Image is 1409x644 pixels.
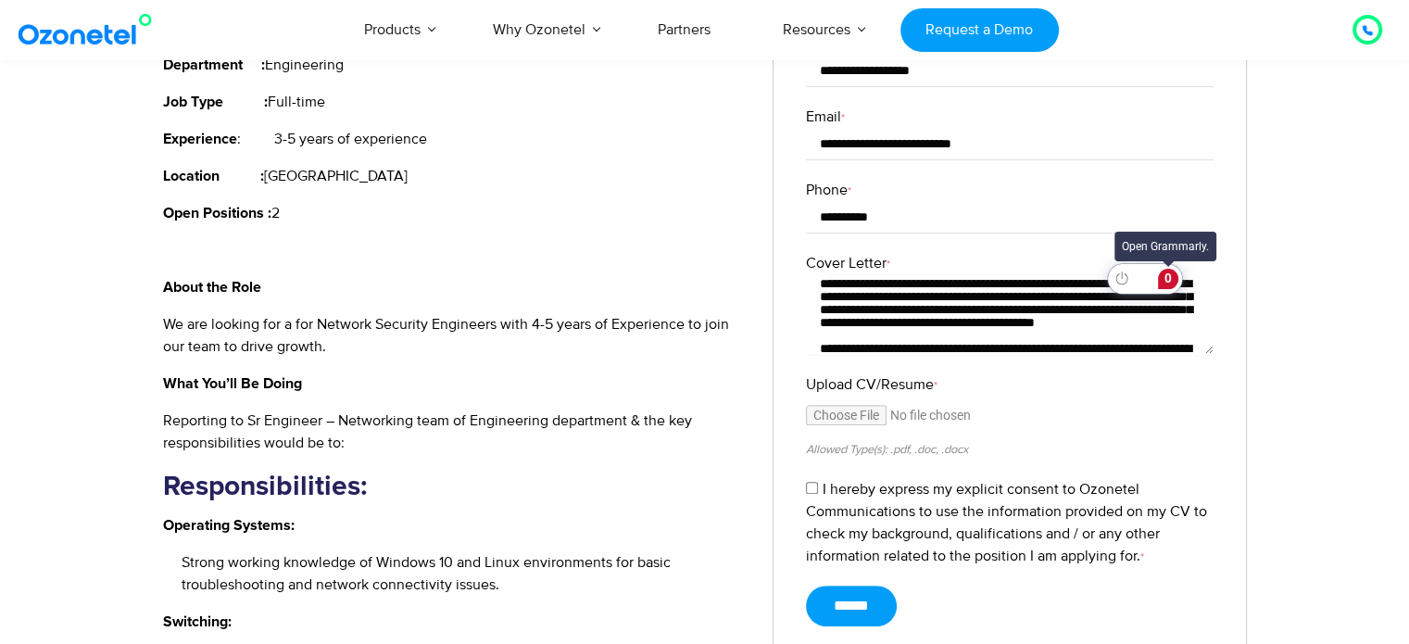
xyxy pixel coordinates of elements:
[806,373,1214,396] label: Upload CV/Resume
[163,473,367,500] strong: Responsibilities:
[163,518,295,533] strong: Operating Systems:
[163,54,746,76] p: Engineering
[806,480,1207,565] label: I hereby express my explicit consent to Ozonetel Communications to use the information provided o...
[182,551,746,596] li: Strong working knowledge of Windows 10 and Linux environments for basic troubleshooting and netwo...
[163,313,746,358] p: We are looking for a for Network Security Engineers with 4-5 years of Experience to join our team...
[163,614,232,629] strong: Switching:
[163,410,746,454] p: Reporting to Sr Engineer – Networking team of Engineering department & the key responsibilities w...
[163,206,271,221] strong: Open Positions :
[806,442,968,457] small: Allowed Type(s): .pdf, .doc, .docx
[900,8,1059,52] a: Request a Demo
[163,202,746,224] p: 2
[163,95,268,109] strong: Job Type :
[163,91,746,113] p: Full-time
[163,132,237,146] strong: Experience
[806,179,1214,201] label: Phone
[163,57,265,72] strong: Department :
[163,128,746,150] p: : 3-5 years of experience
[806,106,1214,128] label: Email
[163,376,302,391] strong: What You’ll Be Doing
[163,280,261,295] strong: About the Role
[806,274,1214,355] textarea: To enrich screen reader interactions, please activate Accessibility in Grammarly extension settings
[163,169,264,183] strong: Location :
[806,252,1214,274] label: Cover Letter
[163,165,746,187] p: [GEOGRAPHIC_DATA]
